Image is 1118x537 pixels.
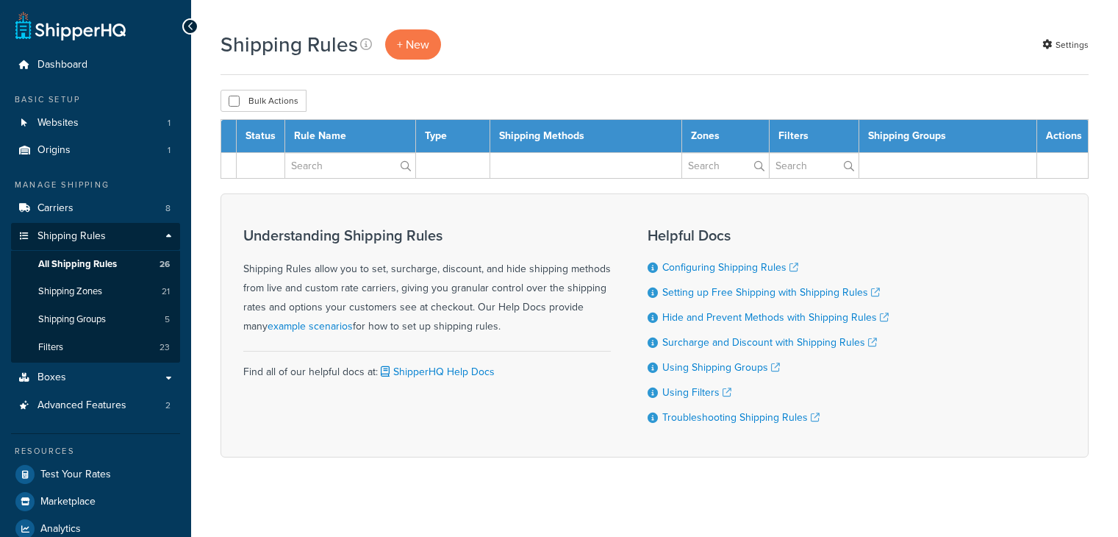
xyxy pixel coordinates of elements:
span: Boxes [37,371,66,384]
p: + New [385,29,441,60]
th: Zones [682,120,769,153]
span: Carriers [37,202,74,215]
div: Basic Setup [11,93,180,106]
span: Origins [37,144,71,157]
a: Hide and Prevent Methods with Shipping Rules [662,310,889,325]
span: Analytics [40,523,81,536]
a: Filters 23 [11,334,180,361]
th: Rule Name [285,120,416,153]
span: Websites [37,117,79,129]
span: 26 [160,258,170,271]
a: Shipping Groups 5 [11,306,180,333]
th: Actions [1037,120,1089,153]
h1: Shipping Rules [221,30,358,59]
span: Filters [38,341,63,354]
input: Search [285,153,415,178]
th: Type [415,120,490,153]
a: Boxes [11,364,180,391]
a: Settings [1042,35,1089,55]
span: Advanced Features [37,399,126,412]
a: Surcharge and Discount with Shipping Rules [662,335,877,350]
span: 1 [168,144,171,157]
a: Shipping Rules [11,223,180,250]
div: Manage Shipping [11,179,180,191]
li: Shipping Rules [11,223,180,363]
a: Origins 1 [11,137,180,164]
a: Setting up Free Shipping with Shipping Rules [662,285,880,300]
input: Search [682,153,768,178]
span: 23 [160,341,170,354]
a: Websites 1 [11,110,180,137]
a: Using Filters [662,385,731,400]
span: Test Your Rates [40,469,111,481]
input: Search [770,153,859,178]
a: Test Your Rates [11,461,180,488]
h3: Understanding Shipping Rules [243,227,611,243]
a: Carriers 8 [11,195,180,222]
a: ShipperHQ Help Docs [378,364,495,380]
th: Filters [769,120,859,153]
div: Resources [11,445,180,458]
span: 2 [165,399,171,412]
li: Websites [11,110,180,137]
span: 1 [168,117,171,129]
span: Dashboard [37,59,87,71]
span: 5 [165,313,170,326]
span: Shipping Zones [38,285,102,298]
button: Bulk Actions [221,90,307,112]
a: Using Shipping Groups [662,360,780,375]
span: 8 [165,202,171,215]
th: Shipping Groups [859,120,1036,153]
div: Find all of our helpful docs at: [243,351,611,382]
li: Shipping Zones [11,278,180,305]
h3: Helpful Docs [648,227,889,243]
span: 21 [162,285,170,298]
li: Advanced Features [11,392,180,419]
span: Shipping Groups [38,313,106,326]
th: Status [237,120,285,153]
a: All Shipping Rules 26 [11,251,180,278]
a: example scenarios [268,319,353,334]
span: All Shipping Rules [38,258,117,271]
li: All Shipping Rules [11,251,180,278]
a: Marketplace [11,488,180,515]
a: Shipping Zones 21 [11,278,180,305]
a: Advanced Features 2 [11,392,180,419]
li: Filters [11,334,180,361]
a: Troubleshooting Shipping Rules [662,410,820,425]
th: Shipping Methods [490,120,682,153]
a: Configuring Shipping Rules [662,260,798,275]
li: Origins [11,137,180,164]
li: Carriers [11,195,180,222]
a: ShipperHQ Home [15,11,126,40]
a: Dashboard [11,51,180,79]
div: Shipping Rules allow you to set, surcharge, discount, and hide shipping methods from live and cus... [243,227,611,336]
span: Shipping Rules [37,230,106,243]
span: Marketplace [40,496,96,508]
li: Shipping Groups [11,306,180,333]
